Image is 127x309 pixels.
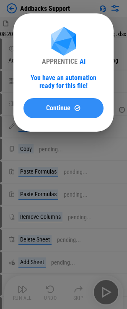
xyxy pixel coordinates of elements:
[47,27,80,57] img: Apprentice AI
[23,98,104,118] button: ContinueContinue
[23,74,104,90] div: You have an automation ready for this file!
[80,57,86,65] div: AI
[42,57,78,65] div: APPRENTICE
[74,104,81,112] img: Continue
[46,105,70,112] span: Continue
